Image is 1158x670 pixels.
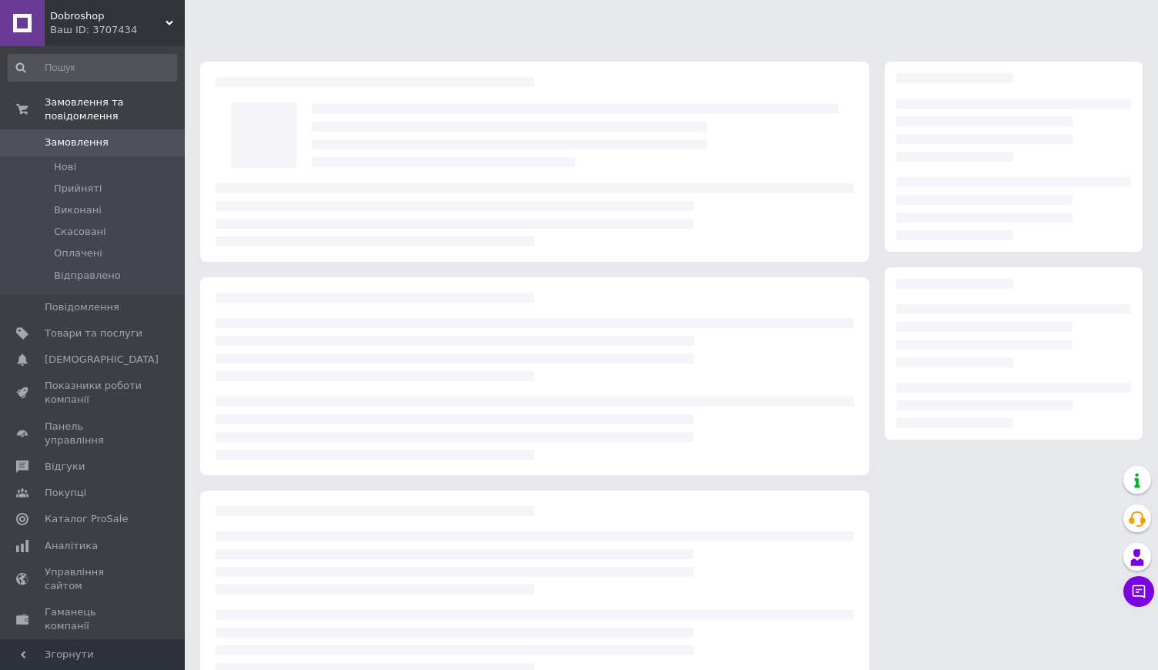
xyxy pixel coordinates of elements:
button: Чат з покупцем [1123,576,1154,607]
span: Dobroshop [50,9,166,23]
span: Повідомлення [45,300,119,314]
span: Прийняті [54,182,102,196]
span: [DEMOGRAPHIC_DATA] [45,353,159,367]
span: Каталог ProSale [45,512,128,526]
span: Управління сайтом [45,565,142,593]
div: Ваш ID: 3707434 [50,23,185,37]
span: Замовлення [45,136,109,149]
span: Виконані [54,203,102,217]
span: Показники роботи компанії [45,379,142,407]
span: Гаманець компанії [45,605,142,633]
span: Відправлено [54,269,121,283]
span: Панель управління [45,420,142,447]
span: Оплачені [54,246,102,260]
span: Скасовані [54,225,106,239]
input: Пошук [8,54,177,82]
span: Відгуки [45,460,85,474]
span: Товари та послуги [45,327,142,340]
span: Замовлення та повідомлення [45,95,185,123]
span: Нові [54,160,76,174]
span: Покупці [45,486,86,500]
span: Аналітика [45,539,98,553]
